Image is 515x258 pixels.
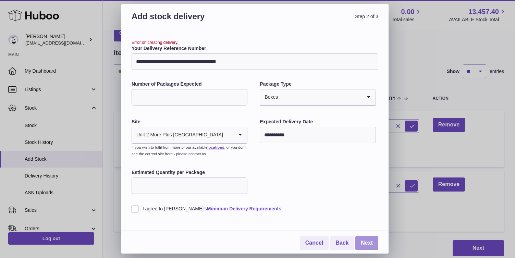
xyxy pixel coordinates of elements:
div: Search for option [132,127,247,144]
label: Your Delivery Reference Number [132,45,378,52]
label: Expected Delivery Date [260,119,376,125]
a: Back [330,236,354,250]
div: Error on creating delivery. [132,40,378,45]
a: locations [207,145,224,149]
label: I agree to [PERSON_NAME]'s [132,206,378,212]
a: Minimum Delivery Requirements [207,206,281,211]
span: Unit 2 More Plus [GEOGRAPHIC_DATA] [132,127,223,143]
h3: Add stock delivery [132,11,255,30]
label: Number of Packages Expected [132,81,247,87]
span: Boxes [260,89,278,105]
label: Estimated Quantity per Package [132,169,247,176]
div: Search for option [260,89,375,106]
input: Search for option [223,127,233,143]
label: Package Type [260,81,376,87]
small: If you wish to fulfil from more of our available , or you don’t see the correct site here - pleas... [132,145,246,156]
span: Step 2 of 3 [255,11,378,30]
a: Next [355,236,378,250]
a: Cancel [300,236,329,250]
input: Search for option [278,89,361,105]
label: Site [132,119,247,125]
